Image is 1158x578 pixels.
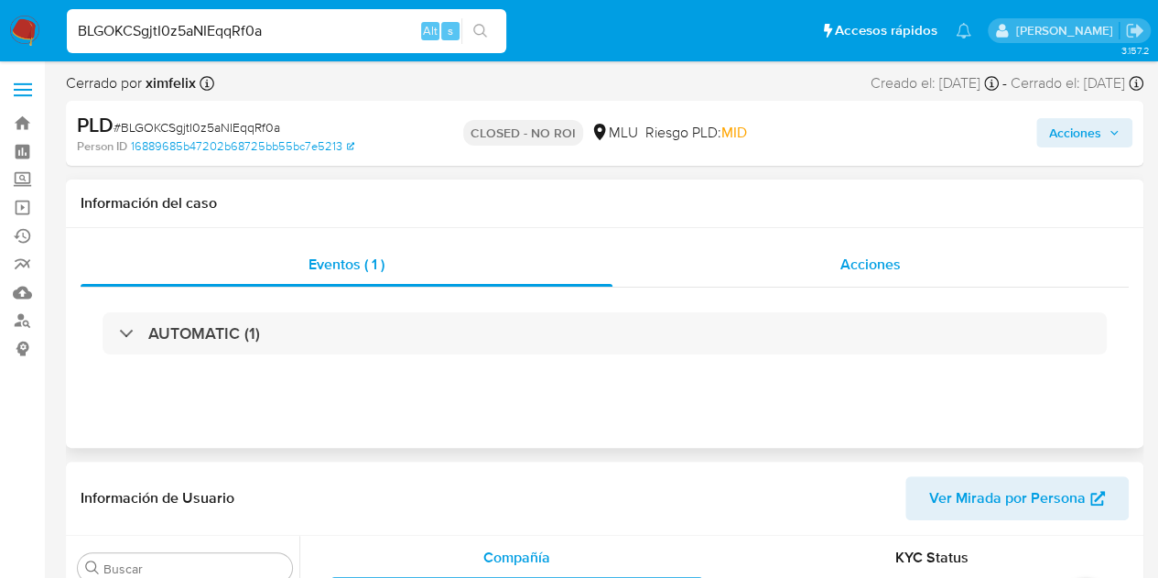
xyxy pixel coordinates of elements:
div: Cerrado el: [DATE] [1011,73,1143,93]
span: Acciones [1049,118,1101,147]
span: KYC Status [895,547,969,568]
span: Compañía [483,547,550,568]
p: giorgio.franco@mercadolibre.com [1015,22,1119,39]
span: # BLGOKCSgjtI0z5aNIEqqRf0a [114,118,280,136]
b: Person ID [77,138,127,155]
span: MID [721,122,747,143]
h3: AUTOMATIC (1) [148,323,260,344]
span: Riesgo PLD: [645,123,747,143]
div: Creado el: [DATE] [871,73,999,93]
b: ximfelix [142,72,196,93]
div: AUTOMATIC (1) [103,312,1107,354]
a: Notificaciones [956,23,971,38]
span: Acciones [840,254,901,275]
span: s [448,22,453,39]
button: Ver Mirada por Persona [905,476,1129,520]
span: - [1002,73,1007,93]
a: Salir [1125,21,1144,40]
h1: Información del caso [81,194,1129,213]
div: MLU [590,123,638,143]
span: Alt [423,22,438,39]
button: search-icon [461,18,499,44]
h1: Información de Usuario [81,489,234,507]
button: Buscar [85,561,100,575]
span: Accesos rápidos [835,21,937,40]
span: Ver Mirada por Persona [929,476,1086,520]
input: Buscar [103,561,285,577]
a: 16889685b47202b68725bb55bc7e5213 [131,138,354,155]
button: Acciones [1036,118,1132,147]
p: CLOSED - NO ROI [463,120,583,146]
span: Eventos ( 1 ) [308,254,384,275]
span: Cerrado por [66,73,196,93]
b: PLD [77,110,114,139]
input: Buscar usuario o caso... [67,19,506,43]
